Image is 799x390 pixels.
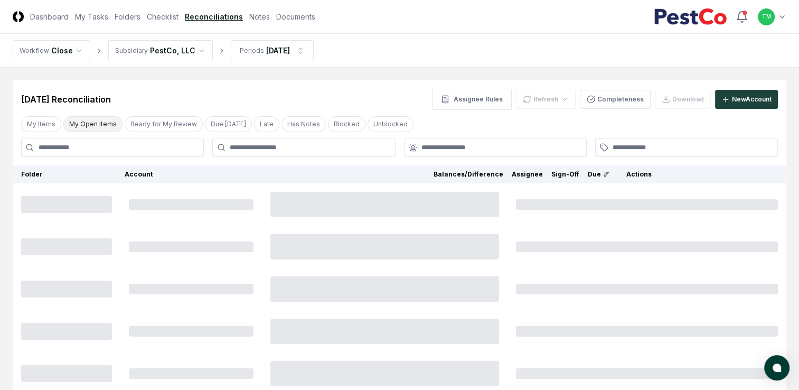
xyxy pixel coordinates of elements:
a: Documents [276,11,315,22]
a: Dashboard [30,11,69,22]
div: Account [125,170,257,179]
th: Balances/Difference [262,165,507,183]
nav: breadcrumb [13,40,314,61]
button: atlas-launcher [764,355,789,380]
img: Logo [13,11,24,22]
button: Late [254,116,279,132]
div: Due [588,170,609,179]
div: Workflow [20,46,49,55]
th: Sign-Off [547,165,584,183]
span: TM [762,13,771,21]
div: Periods [240,46,264,55]
button: Periods[DATE] [231,40,314,61]
button: Completeness [580,90,651,109]
th: Assignee [507,165,547,183]
button: Ready for My Review [125,116,203,132]
a: Folders [115,11,140,22]
div: Actions [618,170,778,179]
a: Checklist [147,11,178,22]
button: TM [757,7,776,26]
button: Unblocked [368,116,413,132]
a: Reconciliations [185,11,243,22]
a: My Tasks [75,11,108,22]
button: Blocked [328,116,365,132]
th: Folder [13,165,120,183]
button: Due Today [205,116,252,132]
div: New Account [732,95,772,104]
button: My Items [21,116,61,132]
div: Subsidiary [115,46,148,55]
button: Has Notes [281,116,326,132]
button: Assignee Rules [432,89,512,110]
button: NewAccount [715,90,778,109]
div: [DATE] Reconciliation [21,93,111,106]
button: My Open Items [63,116,123,132]
div: [DATE] [266,45,290,56]
img: PestCo logo [654,8,727,25]
a: Notes [249,11,270,22]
